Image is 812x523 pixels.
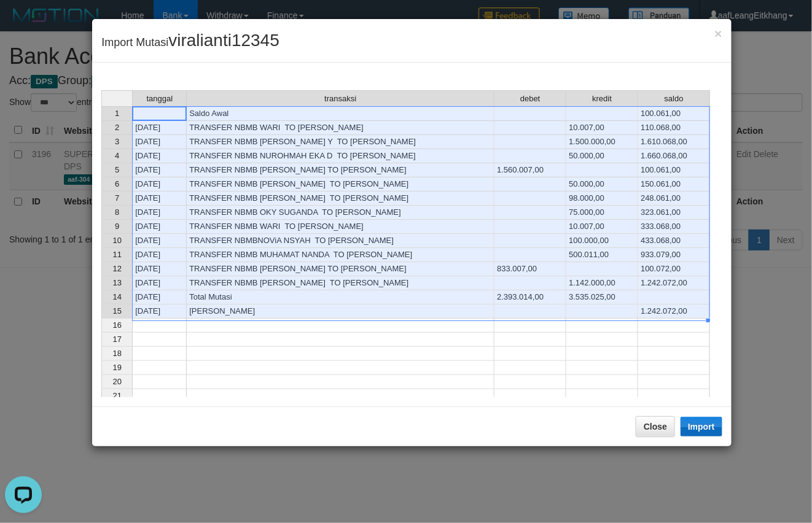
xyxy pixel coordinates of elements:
span: 13 [113,278,122,287]
span: 11 [113,250,122,259]
span: 2 [115,123,119,132]
span: 1 [115,109,119,118]
td: 98.000,00 [566,192,638,206]
button: Close [636,416,675,437]
td: 10.007,00 [566,220,638,234]
td: TRANSFER NBMB MUHAMAT NANDA TO [PERSON_NAME] [187,248,494,262]
td: 10.007,00 [566,121,638,135]
td: 833.007,00 [494,262,566,276]
td: [DATE] [132,262,187,276]
span: 6 [115,179,119,188]
span: 21 [113,391,122,400]
td: [DATE] [132,290,187,304]
span: 10 [113,236,122,245]
span: 15 [113,306,122,316]
span: debet [520,95,541,103]
td: TRANSFER NBMB WARI TO [PERSON_NAME] [187,121,494,135]
td: [DATE] [132,304,187,319]
td: [DATE] [132,276,187,290]
td: 1.610.068,00 [638,135,710,149]
td: TRANSFER NBMB [PERSON_NAME] TO [PERSON_NAME] [187,163,494,177]
span: 14 [113,292,122,301]
th: Select whole grid [101,90,132,106]
td: TRANSFER NBMB [PERSON_NAME] TO [PERSON_NAME] [187,177,494,192]
td: TRANSFER NBMB NUROHMAH EKA D TO [PERSON_NAME] [187,149,494,163]
span: viralianti12345 [168,31,279,50]
span: 7 [115,193,119,203]
span: 5 [115,165,119,174]
td: 933.079,00 [638,248,710,262]
td: [DATE] [132,135,187,149]
span: 4 [115,151,119,160]
td: [DATE] [132,121,187,135]
td: 1.242.072,00 [638,304,710,319]
td: [DATE] [132,206,187,220]
span: 17 [113,335,122,344]
td: Total Mutasi [187,290,494,304]
button: Import [681,417,722,436]
td: [DATE] [132,177,187,192]
td: 100.061,00 [638,163,710,177]
td: 333.068,00 [638,220,710,234]
span: × [714,26,722,41]
td: 50.000,00 [566,177,638,192]
td: 1.500.000,00 [566,135,638,149]
td: 110.068,00 [638,121,710,135]
td: 500.011,00 [566,248,638,262]
span: 19 [113,363,122,372]
button: Open LiveChat chat widget [5,5,42,42]
td: 1.142.000,00 [566,276,638,290]
span: tanggal [146,95,173,103]
span: transaksi [324,95,356,103]
td: 433.068,00 [638,234,710,248]
td: [DATE] [132,149,187,163]
span: 16 [113,320,122,330]
td: TRANSFER NBMB OKY SUGANDA TO [PERSON_NAME] [187,206,494,220]
td: TRANSFER NBMB [PERSON_NAME] TO [PERSON_NAME] [187,262,494,276]
span: 9 [115,222,119,231]
td: TRANSFER NBMB [PERSON_NAME] Y TO [PERSON_NAME] [187,135,494,149]
span: kredit [592,95,612,103]
td: [DATE] [132,220,187,234]
td: 2.393.014,00 [494,290,566,304]
td: 248.061,00 [638,192,710,206]
td: 150.061,00 [638,177,710,192]
td: 75.000,00 [566,206,638,220]
span: 8 [115,207,119,217]
td: 100.061,00 [638,106,710,121]
span: 20 [113,377,122,386]
td: 100.072,00 [638,262,710,276]
button: Close [714,27,722,40]
td: Saldo Awal [187,106,494,121]
td: 100.000,00 [566,234,638,248]
span: 12 [113,264,122,273]
td: 3.535.025,00 [566,290,638,304]
td: 1.560.007,00 [494,163,566,177]
span: 3 [115,137,119,146]
td: TRANSFER NBMB [PERSON_NAME] TO [PERSON_NAME] [187,276,494,290]
span: saldo [665,95,684,103]
td: [DATE] [132,234,187,248]
td: 50.000,00 [566,149,638,163]
td: [DATE] [132,163,187,177]
td: 1.660.068,00 [638,149,710,163]
td: [DATE] [132,248,187,262]
span: Import Mutasi [101,36,279,48]
span: 18 [113,349,122,358]
td: TRANSFER NBMB WARI TO [PERSON_NAME] [187,220,494,234]
td: 1.242.072,00 [638,276,710,290]
td: [DATE] [132,192,187,206]
td: TRANSFER NBMBNOViA NSYAH TO [PERSON_NAME] [187,234,494,248]
td: 323.061,00 [638,206,710,220]
td: [PERSON_NAME] [187,304,494,319]
td: TRANSFER NBMB [PERSON_NAME] TO [PERSON_NAME] [187,192,494,206]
